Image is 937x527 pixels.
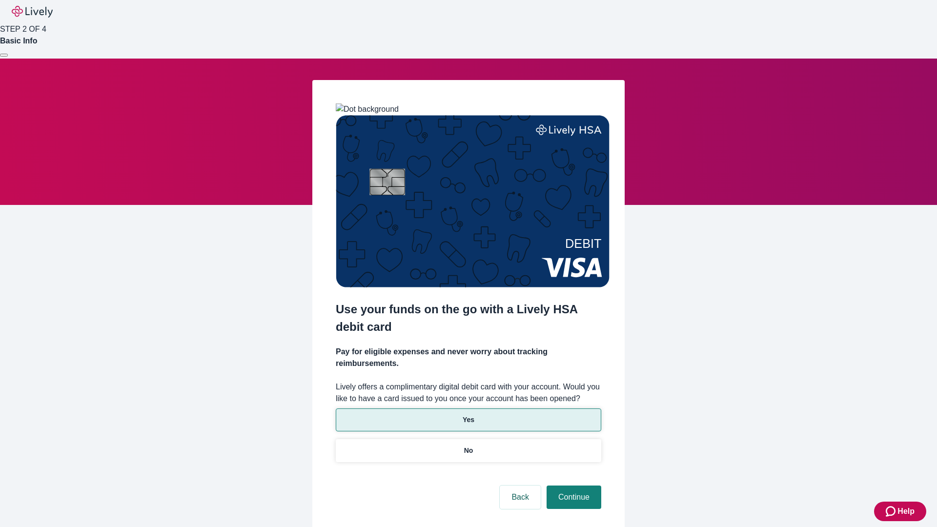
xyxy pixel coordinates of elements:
[897,506,915,517] span: Help
[886,506,897,517] svg: Zendesk support icon
[12,6,53,18] img: Lively
[463,415,474,425] p: Yes
[874,502,926,521] button: Zendesk support iconHelp
[336,408,601,431] button: Yes
[500,486,541,509] button: Back
[336,346,601,369] h4: Pay for eligible expenses and never worry about tracking reimbursements.
[336,381,601,405] label: Lively offers a complimentary digital debit card with your account. Would you like to have a card...
[336,301,601,336] h2: Use your funds on the go with a Lively HSA debit card
[336,115,610,287] img: Debit card
[336,103,399,115] img: Dot background
[547,486,601,509] button: Continue
[464,446,473,456] p: No
[336,439,601,462] button: No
